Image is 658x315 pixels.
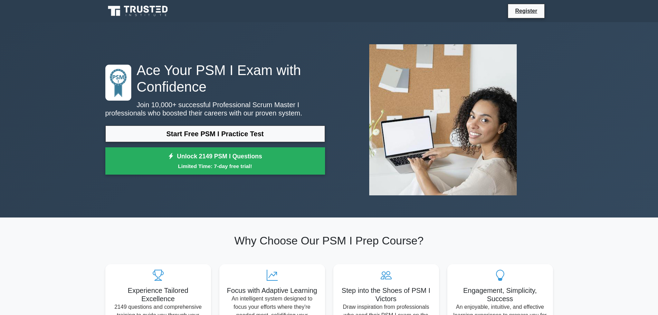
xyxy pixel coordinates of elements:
small: Limited Time: 7-day free trial! [114,162,316,170]
a: Register [511,7,541,15]
h5: Engagement, Simplicity, Success [453,286,547,303]
a: Start Free PSM I Practice Test [105,126,325,142]
h5: Experience Tailored Excellence [111,286,206,303]
h5: Focus with Adaptive Learning [225,286,320,295]
h2: Why Choose Our PSM I Prep Course? [105,234,553,247]
p: Join 10,000+ successful Professional Scrum Master I professionals who boosted their careers with ... [105,101,325,117]
a: Unlock 2149 PSM I QuestionsLimited Time: 7-day free trial! [105,147,325,175]
h1: Ace Your PSM I Exam with Confidence [105,62,325,95]
h5: Step into the Shoes of PSM I Victors [339,286,433,303]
